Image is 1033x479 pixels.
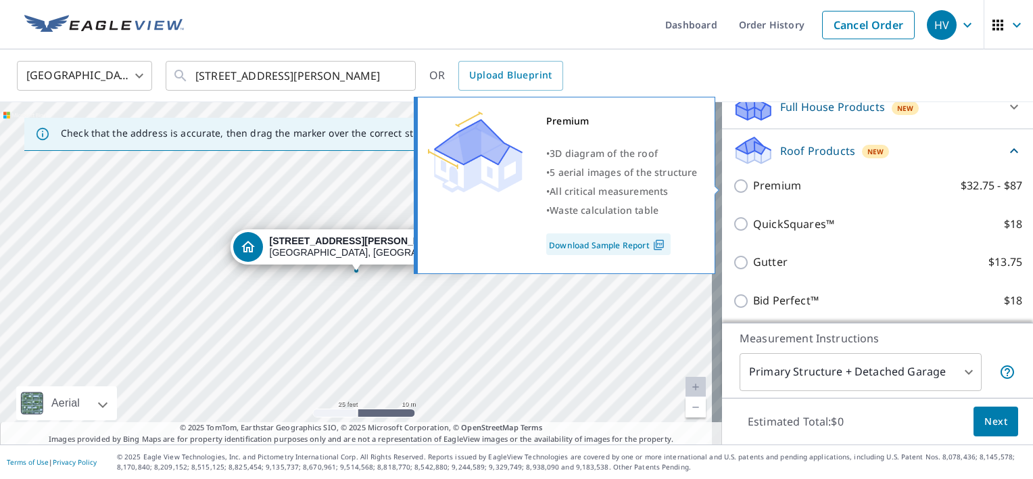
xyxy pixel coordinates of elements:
p: Check that the address is accurate, then drag the marker over the correct structure. [61,127,450,139]
a: Current Level 20, Zoom Out [686,397,706,417]
img: Premium [428,112,523,193]
div: Dropped pin, building 1, Residential property, 209 S Randolph St Lexington, VA 24450 [231,229,482,271]
span: Upload Blueprint [469,67,552,84]
div: Aerial [16,386,117,420]
div: Primary Structure + Detached Garage [740,353,982,391]
p: $32.75 - $87 [961,177,1022,194]
span: 3D diagram of the roof [550,147,658,160]
p: Premium [753,177,801,194]
p: Full House Products [780,99,885,115]
input: Search by address or latitude-longitude [195,57,388,95]
span: All critical measurements [550,185,668,198]
div: [GEOGRAPHIC_DATA] [17,57,152,95]
div: Full House ProductsNew [733,91,1022,123]
p: QuickSquares™ [753,216,834,233]
p: Estimated Total: $0 [737,407,855,436]
div: Aerial [47,386,84,420]
div: • [546,201,698,220]
span: Waste calculation table [550,204,658,216]
span: New [897,103,914,114]
a: Terms [521,422,543,432]
div: OR [429,61,563,91]
img: Pdf Icon [650,239,668,251]
div: • [546,182,698,201]
p: $13.75 [988,254,1022,271]
div: • [546,144,698,163]
button: Next [974,407,1018,437]
a: Current Level 20, Zoom In Disabled [686,377,706,397]
span: Next [984,413,1007,430]
a: Privacy Policy [53,457,97,467]
p: © 2025 Eagle View Technologies, Inc. and Pictometry International Corp. All Rights Reserved. Repo... [117,452,1026,472]
div: • [546,163,698,182]
div: Roof ProductsNew [733,135,1022,166]
p: $18 [1004,216,1022,233]
p: Gutter [753,254,788,271]
p: Bid Perfect™ [753,292,819,309]
a: Download Sample Report [546,233,671,255]
span: 5 aerial images of the structure [550,166,697,179]
div: HV [927,10,957,40]
a: Terms of Use [7,457,49,467]
p: Measurement Instructions [740,330,1015,346]
p: | [7,458,97,466]
a: Cancel Order [822,11,915,39]
span: New [867,146,884,157]
span: © 2025 TomTom, Earthstar Geographics SIO, © 2025 Microsoft Corporation, © [180,422,543,434]
p: $18 [1004,292,1022,309]
a: OpenStreetMap [461,422,518,432]
a: Upload Blueprint [458,61,562,91]
div: [GEOGRAPHIC_DATA], [GEOGRAPHIC_DATA] 24450 [270,235,473,258]
img: EV Logo [24,15,184,35]
strong: [STREET_ADDRESS][PERSON_NAME] [270,235,444,246]
p: Roof Products [780,143,855,159]
div: Premium [546,112,698,131]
